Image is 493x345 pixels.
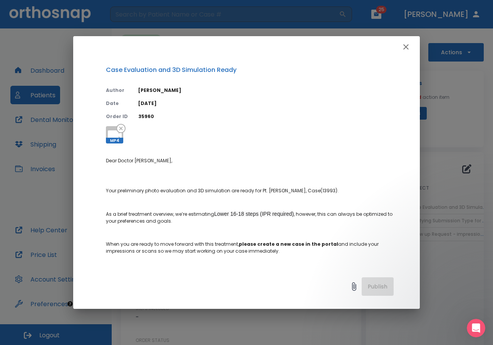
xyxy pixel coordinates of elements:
p: [DATE] [138,100,394,107]
p: 35960 [138,113,394,120]
strong: please create a new case in the portal [239,241,338,247]
span: Lower 16-18 steps (IPR required) [214,211,294,217]
p: When you are ready to move forward with this treatment, and include your impressions or scans so ... [106,241,394,255]
p: Order ID [106,113,129,120]
p: Author [106,87,129,94]
iframe: Intercom live chat [467,319,485,337]
p: Date [106,100,129,107]
span: MP4 [106,138,123,143]
p: Case Evaluation and 3D Simulation Ready [106,65,394,75]
p: Your preliminary photo evaluation and 3D simulation are ready for Pt. [PERSON_NAME], Case(13993). [106,187,394,194]
p: Dear Doctor [PERSON_NAME], [106,157,394,171]
p: [PERSON_NAME] [138,87,394,94]
p: As a brief treatment overview, we’re estimating , however, this can always be optimized to your p... [106,210,394,225]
